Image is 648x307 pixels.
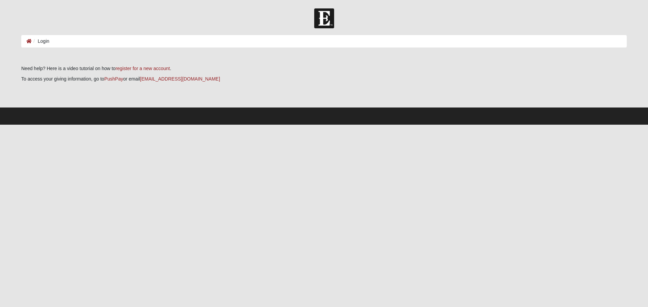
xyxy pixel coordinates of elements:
[115,66,170,71] a: register for a new account
[32,38,49,45] li: Login
[104,76,123,82] a: PushPay
[314,8,334,28] img: Church of Eleven22 Logo
[21,65,627,72] p: Need help? Here is a video tutorial on how to .
[21,75,627,83] p: To access your giving information, go to or email
[140,76,220,82] a: [EMAIL_ADDRESS][DOMAIN_NAME]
